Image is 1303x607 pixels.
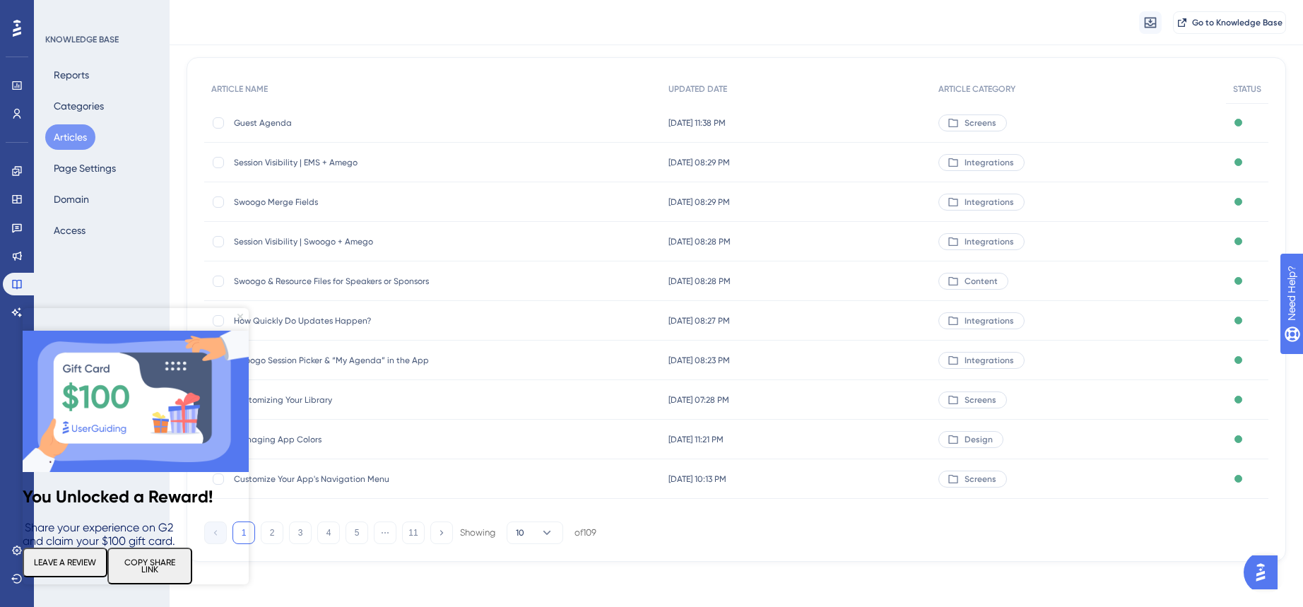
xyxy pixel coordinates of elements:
[346,521,368,544] button: 5
[460,526,495,539] div: Showing
[668,157,730,168] span: [DATE] 08:29 PM
[965,355,1014,366] span: Integrations
[965,117,996,129] span: Screens
[1192,17,1283,28] span: Go to Knowledge Base
[1233,83,1261,95] span: STATUS
[668,196,730,208] span: [DATE] 08:29 PM
[85,240,170,276] button: COPY SHARE LINK
[668,434,724,445] span: [DATE] 11:21 PM
[668,236,731,247] span: [DATE] 08:28 PM
[1173,11,1286,34] button: Go to Knowledge Base
[33,4,88,20] span: Need Help?
[234,473,460,485] span: Customize Your App's Navigation Menu
[668,117,726,129] span: [DATE] 11:38 PM
[668,83,727,95] span: UPDATED DATE
[45,34,119,45] div: KNOWLEDGE BASE
[211,83,268,95] span: ARTICLE NAME
[234,276,460,287] span: Swoogo & Resource Files for Speakers or Sponsors
[374,521,396,544] button: ⋯
[668,473,726,485] span: [DATE] 10:13 PM
[234,355,460,366] span: Swoogo Session Picker & “My Agenda” in the App
[45,155,124,181] button: Page Settings
[45,124,95,150] button: Articles
[668,276,731,287] span: [DATE] 08:28 PM
[965,434,993,445] span: Design
[45,62,98,88] button: Reports
[2,213,151,226] span: Share your experience on G2
[668,315,730,326] span: [DATE] 08:27 PM
[1244,551,1286,594] iframe: UserGuiding AI Assistant Launcher
[261,521,283,544] button: 2
[45,218,94,243] button: Access
[234,315,460,326] span: How Quickly Do Updates Happen?
[234,196,460,208] span: Swoogo Merge Fields
[45,93,112,119] button: Categories
[289,521,312,544] button: 3
[965,196,1014,208] span: Integrations
[965,236,1014,247] span: Integrations
[965,157,1014,168] span: Integrations
[668,394,729,406] span: [DATE] 07:28 PM
[45,187,98,212] button: Domain
[938,83,1015,95] span: ARTICLE CATEGORY
[234,434,460,445] span: Managing App Colors
[234,394,460,406] span: Customizing Your Library
[574,526,596,539] div: of 109
[234,236,460,247] span: Session Visibility | Swoogo + Amego
[965,473,996,485] span: Screens
[402,521,425,544] button: 11
[668,355,730,366] span: [DATE] 08:23 PM
[965,394,996,406] span: Screens
[507,521,563,544] button: 10
[965,315,1014,326] span: Integrations
[317,521,340,544] button: 4
[965,276,998,287] span: Content
[234,157,460,168] span: Session Visibility | EMS + Amego
[516,527,524,538] span: 10
[234,117,460,129] span: Guest Agenda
